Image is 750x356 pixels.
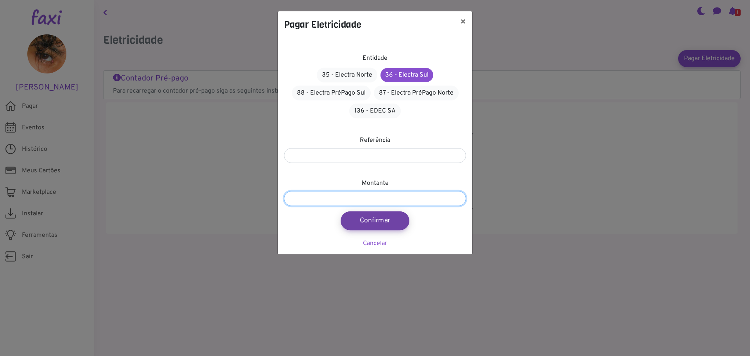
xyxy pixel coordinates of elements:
[380,68,433,82] a: 36 - Electra Sul
[362,54,387,63] label: Entidade
[360,136,390,145] label: Referência
[454,11,472,33] button: ×
[374,86,459,100] a: 87 - Electra PréPago Norte
[362,179,389,188] label: Montante
[284,18,361,32] h4: Pagar Eletricidade
[317,68,377,82] a: 35 - Electra Norte
[349,104,401,118] a: 136 - EDEC SA
[292,86,371,100] a: 88 - Electra PréPago Sul
[363,240,387,247] a: Cancelar
[341,211,409,230] button: Confirmar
